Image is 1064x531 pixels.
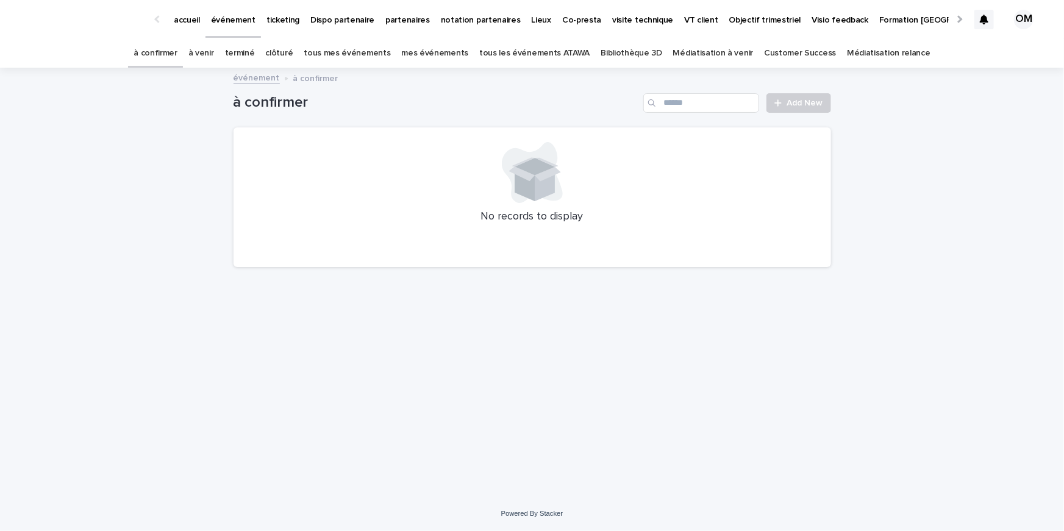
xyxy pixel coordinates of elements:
[304,39,390,68] a: tous mes événements
[134,39,177,68] a: à confirmer
[501,510,563,517] a: Powered By Stacker
[234,94,639,112] h1: à confirmer
[787,99,823,107] span: Add New
[673,39,754,68] a: Médiatisation à venir
[766,93,830,113] a: Add New
[24,7,143,32] img: Ls34BcGeRexTGTNfXpUC
[234,70,280,84] a: événement
[401,39,468,68] a: mes événements
[248,210,816,224] p: No records to display
[643,93,759,113] input: Search
[188,39,214,68] a: à venir
[764,39,836,68] a: Customer Success
[847,39,930,68] a: Médiatisation relance
[1014,10,1034,29] div: OM
[265,39,293,68] a: clôturé
[479,39,590,68] a: tous les événements ATAWA
[293,71,338,84] p: à confirmer
[225,39,255,68] a: terminé
[601,39,662,68] a: Bibliothèque 3D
